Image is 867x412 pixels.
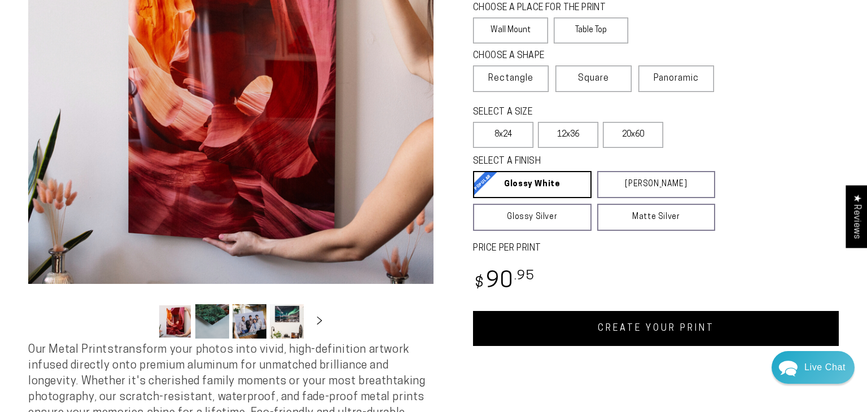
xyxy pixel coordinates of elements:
a: Matte Silver [597,204,716,231]
div: Click to open Judge.me floating reviews tab [846,185,867,248]
legend: SELECT A FINISH [473,155,688,168]
button: Load image 1 in gallery view [158,304,192,339]
label: 8x24 [473,122,533,148]
button: Slide left [130,309,155,334]
div: Chat widget toggle [772,351,855,384]
div: Contact Us Directly [804,351,846,384]
label: Wall Mount [473,17,548,43]
label: 20x60 [603,122,663,148]
label: PRICE PER PRINT [473,242,839,255]
span: $ [475,276,484,291]
span: Panoramic [654,74,699,83]
button: Load image 3 in gallery view [233,304,266,339]
bdi: 90 [473,271,535,293]
a: Glossy Silver [473,204,592,231]
span: Square [578,72,609,85]
sup: .95 [514,270,535,283]
legend: SELECT A SIZE [473,106,626,119]
label: 12x36 [538,122,598,148]
button: Load image 2 in gallery view [195,304,229,339]
a: CREATE YOUR PRINT [473,311,839,346]
a: Glossy White [473,171,592,198]
legend: CHOOSE A PLACE FOR THE PRINT [473,2,618,15]
a: [PERSON_NAME] [597,171,716,198]
button: Load image 4 in gallery view [270,304,304,339]
span: Rectangle [488,72,533,85]
legend: CHOOSE A SHAPE [473,50,620,63]
label: Table Top [554,17,629,43]
button: Slide right [307,309,332,334]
